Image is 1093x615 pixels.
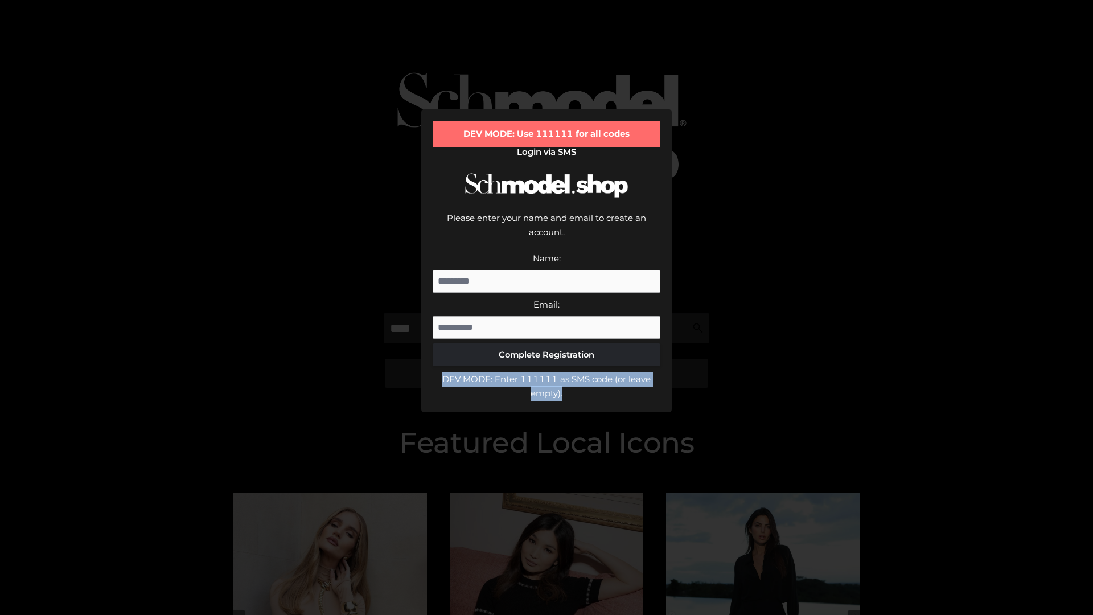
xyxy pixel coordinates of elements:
div: DEV MODE: Enter 111111 as SMS code (or leave empty). [433,372,660,401]
label: Email: [533,299,560,310]
img: Schmodel Logo [461,163,632,208]
button: Complete Registration [433,343,660,366]
div: DEV MODE: Use 111111 for all codes [433,121,660,147]
h2: Login via SMS [433,147,660,157]
div: Please enter your name and email to create an account. [433,211,660,251]
label: Name: [533,253,561,264]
